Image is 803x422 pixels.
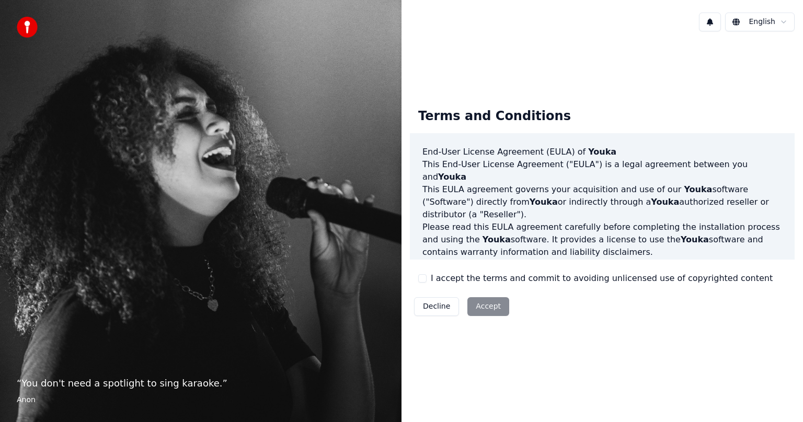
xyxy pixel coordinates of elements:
[438,172,466,182] span: Youka
[422,183,782,221] p: This EULA agreement governs your acquisition and use of our software ("Software") directly from o...
[483,235,511,244] span: Youka
[17,376,385,391] p: “ You don't need a spotlight to sing karaoke. ”
[410,100,579,133] div: Terms and Conditions
[17,17,38,38] img: youka
[422,259,782,309] p: If you register for a free trial of the software, this EULA agreement will also govern that trial...
[588,147,616,157] span: Youka
[422,221,782,259] p: Please read this EULA agreement carefully before completing the installation process and using th...
[17,395,385,405] footer: Anon
[422,158,782,183] p: This End-User License Agreement ("EULA") is a legal agreement between you and
[684,184,712,194] span: Youka
[431,272,773,285] label: I accept the terms and commit to avoiding unlicensed use of copyrighted content
[414,297,459,316] button: Decline
[571,260,599,269] span: Youka
[422,146,782,158] h3: End-User License Agreement (EULA) of
[530,197,558,207] span: Youka
[651,197,679,207] span: Youka
[681,235,709,244] span: Youka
